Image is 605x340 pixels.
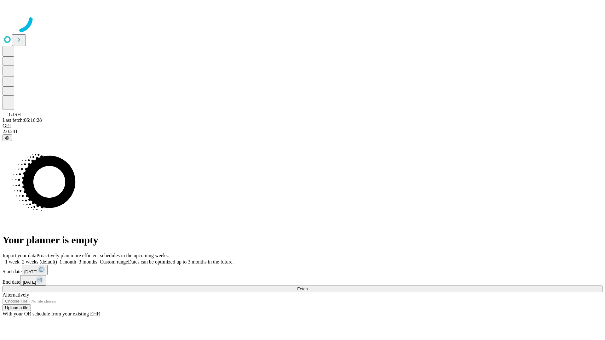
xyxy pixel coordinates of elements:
[9,112,21,117] span: GJSH
[3,234,602,246] h1: Your planner is empty
[60,259,76,264] span: 1 month
[3,134,12,141] button: @
[5,135,9,140] span: @
[100,259,128,264] span: Custom range
[3,275,602,286] div: End date
[22,265,48,275] button: [DATE]
[3,129,602,134] div: 2.0.241
[24,269,37,274] span: [DATE]
[3,265,602,275] div: Start date
[3,286,602,292] button: Fetch
[3,117,42,123] span: Last fetch: 06:16:28
[3,253,37,258] span: Import your data
[3,123,602,129] div: GEI
[23,280,36,285] span: [DATE]
[22,259,57,264] span: 2 weeks (default)
[3,304,31,311] button: Upload a file
[20,275,46,286] button: [DATE]
[3,311,100,316] span: With your OR schedule from your existing EHR
[79,259,97,264] span: 3 months
[37,253,169,258] span: Proactively plan more efficient schedules in the upcoming weeks.
[3,292,29,297] span: Alternatively
[297,286,308,291] span: Fetch
[5,259,20,264] span: 1 week
[128,259,233,264] span: Dates can be optimized up to 3 months in the future.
